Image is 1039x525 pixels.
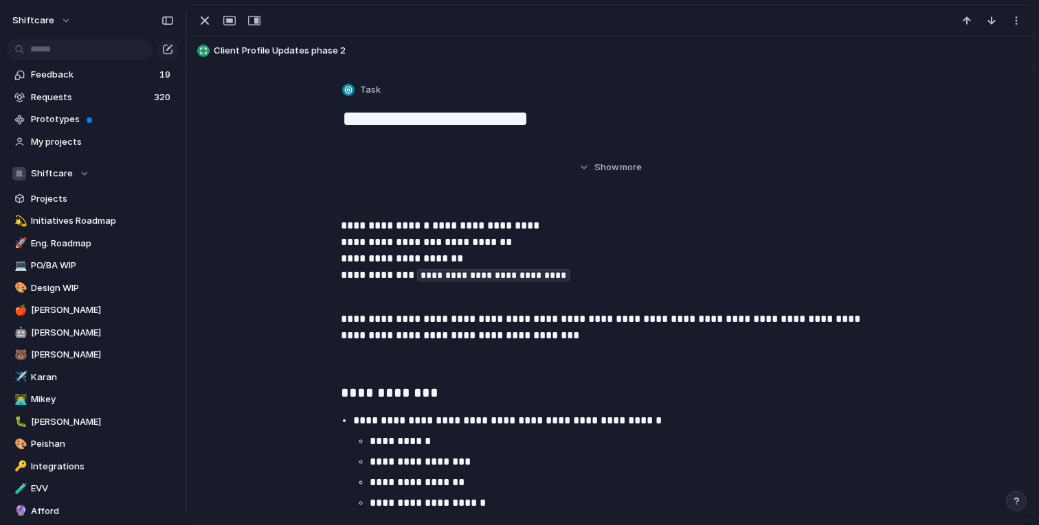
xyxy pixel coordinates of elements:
a: 🐛[PERSON_NAME] [7,412,179,432]
button: 🔮 [12,504,26,518]
span: Projects [31,192,174,206]
span: Integrations [31,460,174,474]
div: 🐛 [14,414,24,430]
a: Feedback19 [7,65,179,85]
a: 🔮Afford [7,501,179,522]
span: more [620,161,642,174]
span: shiftcare [12,14,54,27]
div: 💫 [14,213,24,229]
span: Karan [31,371,174,384]
div: 🎨 [14,436,24,452]
div: 🔑 [14,458,24,474]
div: 🐻 [14,347,24,363]
span: 320 [154,91,173,104]
button: 🧪 [12,482,26,495]
button: Shiftcare [7,163,179,184]
button: 🤖 [12,326,26,340]
button: 🚀 [12,237,26,250]
button: 🎨 [12,437,26,451]
div: 👨‍💻 [14,392,24,408]
button: shiftcare [6,10,78,32]
div: 🍎 [14,303,24,318]
span: Feedback [31,68,155,82]
div: 🤖 [14,325,24,340]
a: Requests320 [7,87,179,108]
a: 💻PO/BA WIP [7,255,179,276]
button: 💫 [12,214,26,228]
button: 🎨 [12,281,26,295]
span: Task [360,83,381,97]
span: Shiftcare [31,167,73,180]
a: 👨‍💻Mikey [7,389,179,410]
span: [PERSON_NAME] [31,415,174,429]
button: Task [339,80,385,100]
a: 🚀Eng. Roadmap [7,233,179,254]
span: My projects [31,135,174,149]
div: ✈️ [14,369,24,385]
div: 🚀 [14,235,24,251]
span: [PERSON_NAME] [31,326,174,340]
span: [PERSON_NAME] [31,348,174,362]
div: 🧪 [14,481,24,497]
button: 🐛 [12,415,26,429]
a: 🎨Design WIP [7,278,179,299]
span: Mikey [31,393,174,406]
a: 🎨Peishan [7,434,179,454]
span: Initiatives Roadmap [31,214,174,228]
button: Client Profile Updates phase 2 [193,40,1027,62]
a: 💫Initiatives Roadmap [7,211,179,231]
a: 🤖[PERSON_NAME] [7,323,179,343]
a: 🍎[PERSON_NAME] [7,300,179,320]
span: EVV [31,482,174,495]
div: 🎨 [14,280,24,296]
button: ✈️ [12,371,26,384]
button: 🐻 [12,348,26,362]
span: [PERSON_NAME] [31,303,174,317]
a: Projects [7,189,179,209]
button: 💻 [12,259,26,272]
a: 🐻[PERSON_NAME] [7,345,179,365]
span: PO/BA WIP [31,259,174,272]
span: Peishan [31,437,174,451]
span: Prototypes [31,113,174,126]
a: My projects [7,132,179,152]
button: 🍎 [12,303,26,317]
div: 🔮 [14,503,24,519]
a: Prototypes [7,109,179,130]
button: 👨‍💻 [12,393,26,406]
a: ✈️Karan [7,367,179,388]
span: Requests [31,91,150,104]
span: Eng. Roadmap [31,237,174,250]
span: 19 [159,68,173,82]
a: 🧪EVV [7,478,179,499]
span: Design WIP [31,281,174,295]
span: Afford [31,504,174,518]
span: Show [594,161,619,174]
span: Client Profile Updates phase 2 [214,44,1027,58]
button: Showmore [341,155,880,180]
button: 🔑 [12,460,26,474]
div: 💻 [14,258,24,274]
a: 🔑Integrations [7,456,179,477]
